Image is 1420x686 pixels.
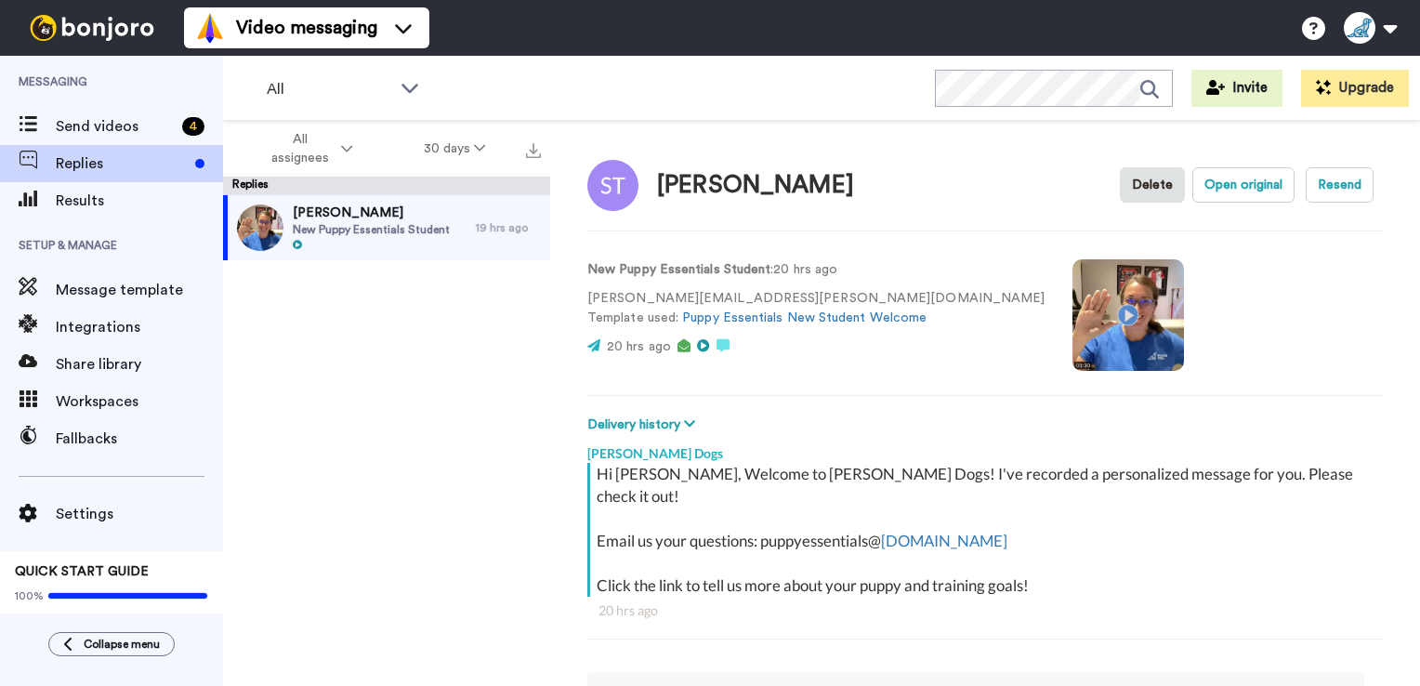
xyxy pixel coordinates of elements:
span: Results [56,190,223,212]
img: Image of Sarah Trembly [587,160,638,211]
button: Delete [1120,167,1185,203]
div: 4 [182,117,204,136]
span: 20 hrs ago [607,340,671,353]
div: 19 hrs ago [476,220,541,235]
div: Replies [223,177,550,195]
span: All [267,78,391,100]
button: Upgrade [1301,70,1409,107]
img: vm-color.svg [195,13,225,43]
div: [PERSON_NAME] Dogs [587,435,1383,463]
span: 100% [15,588,44,603]
span: New Puppy Essentials Student [293,222,450,237]
a: Puppy Essentials New Student Welcome [682,311,927,324]
strong: New Puppy Essentials Student [587,263,770,276]
button: Resend [1306,167,1374,203]
span: All assignees [262,130,337,167]
div: [PERSON_NAME] [657,172,854,199]
img: bj-logo-header-white.svg [22,15,162,41]
span: QUICK START GUIDE [15,565,149,578]
span: Message template [56,279,223,301]
span: Integrations [56,316,223,338]
button: 30 days [388,132,521,165]
span: Video messaging [236,15,377,41]
span: Settings [56,503,223,525]
button: All assignees [227,123,388,175]
button: Collapse menu [48,632,175,656]
p: [PERSON_NAME][EMAIL_ADDRESS][PERSON_NAME][DOMAIN_NAME] Template used: [587,289,1045,328]
span: Share library [56,353,223,376]
span: Workspaces [56,390,223,413]
div: Hi [PERSON_NAME], Welcome to [PERSON_NAME] Dogs! I've recorded a personalized message for you. Pl... [597,463,1378,597]
span: [PERSON_NAME] [293,204,450,222]
a: [PERSON_NAME]New Puppy Essentials Student19 hrs ago [223,195,550,260]
div: 20 hrs ago [598,601,1372,620]
p: : 20 hrs ago [587,260,1045,280]
button: Delivery history [587,415,701,435]
img: 9f918230-4728-48fb-99b4-3609151c263e-thumb.jpg [237,204,283,251]
a: [DOMAIN_NAME] [881,531,1007,550]
span: Collapse menu [84,637,160,652]
span: Replies [56,152,188,175]
span: Fallbacks [56,428,223,450]
button: Export all results that match these filters now. [520,135,546,163]
img: export.svg [526,143,541,158]
button: Open original [1192,167,1295,203]
button: Invite [1191,70,1282,107]
span: Send videos [56,115,175,138]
